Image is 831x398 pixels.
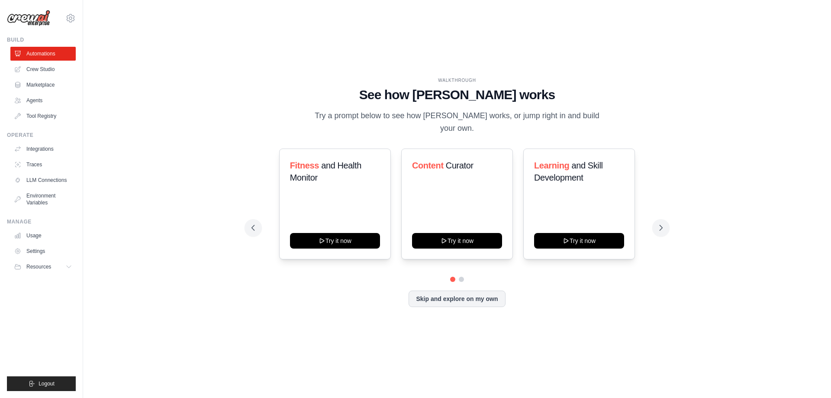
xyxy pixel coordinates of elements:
[10,229,76,243] a: Usage
[10,78,76,92] a: Marketplace
[10,94,76,107] a: Agents
[10,173,76,187] a: LLM Connections
[534,161,569,170] span: Learning
[290,161,361,182] span: and Health Monitor
[409,291,505,307] button: Skip and explore on my own
[10,260,76,274] button: Resources
[10,158,76,171] a: Traces
[10,142,76,156] a: Integrations
[26,263,51,270] span: Resources
[251,77,663,84] div: WALKTHROUGH
[10,62,76,76] a: Crew Studio
[10,47,76,61] a: Automations
[312,110,602,135] p: Try a prompt below to see how [PERSON_NAME] works, or jump right in and build your own.
[7,10,50,26] img: Logo
[10,244,76,258] a: Settings
[446,161,473,170] span: Curator
[412,233,502,249] button: Try it now
[290,233,380,249] button: Try it now
[39,380,55,387] span: Logout
[251,87,663,103] h1: See how [PERSON_NAME] works
[7,376,76,391] button: Logout
[290,161,319,170] span: Fitness
[10,109,76,123] a: Tool Registry
[412,161,444,170] span: Content
[7,218,76,225] div: Manage
[534,233,624,249] button: Try it now
[10,189,76,210] a: Environment Variables
[7,132,76,139] div: Operate
[7,36,76,43] div: Build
